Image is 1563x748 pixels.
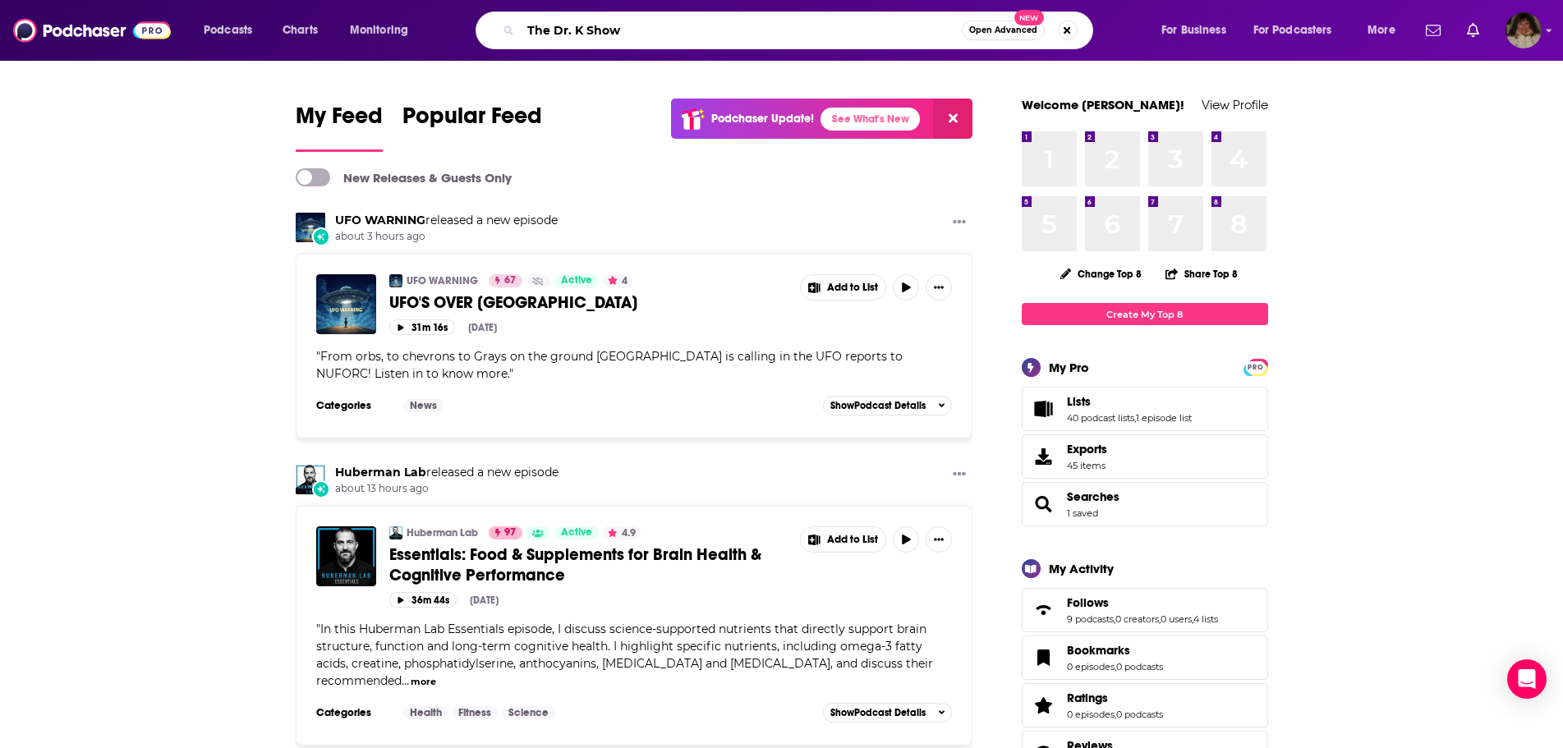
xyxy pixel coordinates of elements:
span: 67 [504,273,516,289]
a: Podchaser - Follow, Share and Rate Podcasts [13,15,171,46]
a: UFO WARNING [389,274,402,287]
img: UFO WARNING [296,213,325,242]
input: Search podcasts, credits, & more... [521,17,962,44]
span: Add to List [827,534,878,546]
span: Show Podcast Details [830,707,926,718]
a: UFO'S OVER [GEOGRAPHIC_DATA] [389,292,788,313]
a: Show notifications dropdown [1419,16,1447,44]
div: Search podcasts, credits, & more... [491,11,1109,49]
a: 67 [489,274,522,287]
span: Bookmarks [1067,643,1130,658]
a: 1 episode list [1136,412,1192,424]
button: Show More Button [926,274,952,301]
a: 1 saved [1067,507,1098,519]
span: , [1115,709,1116,720]
span: Open Advanced [969,26,1037,34]
a: Lists [1027,397,1060,420]
button: open menu [1243,17,1356,44]
img: User Profile [1506,12,1542,48]
a: Welcome [PERSON_NAME]! [1022,97,1184,112]
span: ... [402,673,409,688]
span: For Business [1161,19,1226,42]
button: Show More Button [801,275,886,300]
button: Open AdvancedNew [962,21,1045,40]
button: 36m 44s [389,592,457,608]
span: , [1134,412,1136,424]
a: UFO WARNING [407,274,478,287]
button: Change Top 8 [1050,264,1152,284]
div: My Pro [1049,360,1089,375]
a: Huberman Lab [335,465,426,480]
span: UFO'S OVER [GEOGRAPHIC_DATA] [389,292,637,313]
h3: Categories [316,399,390,412]
span: about 13 hours ago [335,482,559,496]
span: Show Podcast Details [830,400,926,411]
span: Bookmarks [1022,636,1268,680]
span: Follows [1022,588,1268,632]
button: open menu [192,17,274,44]
a: 0 users [1161,613,1192,625]
a: 9 podcasts [1067,613,1114,625]
a: Huberman Lab [407,526,478,539]
span: 45 items [1067,460,1107,471]
a: 97 [489,526,522,539]
a: Ratings [1067,691,1163,705]
div: New Episode [312,227,330,246]
span: Exports [1027,445,1060,468]
button: Show More Button [926,526,952,553]
h3: Categories [316,706,390,719]
span: More [1368,19,1395,42]
img: Huberman Lab [389,526,402,539]
img: UFO'S OVER GERMANY [316,274,376,334]
a: View Profile [1202,97,1268,112]
span: PRO [1246,361,1266,374]
button: open menu [1150,17,1247,44]
button: 31m 16s [389,319,455,335]
h3: released a new episode [335,465,559,480]
span: , [1114,613,1115,625]
button: open menu [338,17,430,44]
a: 4 lists [1193,613,1218,625]
a: Create My Top 8 [1022,303,1268,325]
button: Show More Button [946,213,972,233]
a: Follows [1027,599,1060,622]
div: [DATE] [468,322,497,333]
span: Ratings [1022,683,1268,727]
a: UFO WARNING [335,213,425,227]
button: ShowPodcast Details [823,396,953,415]
a: Active [554,274,599,287]
span: In this Huberman Lab Essentials episode, I discuss science-supported nutrients that directly supp... [316,622,933,688]
a: Show notifications dropdown [1460,16,1486,44]
a: Science [502,706,555,719]
a: My Feed [296,102,383,152]
span: Monitoring [350,19,408,42]
span: Lists [1022,387,1268,431]
span: Follows [1067,595,1109,610]
a: 0 episodes [1067,709,1115,720]
div: Open Intercom Messenger [1507,659,1547,699]
button: Show profile menu [1506,12,1542,48]
a: Active [554,526,599,539]
button: Share Top 8 [1165,258,1239,290]
a: 0 podcasts [1116,709,1163,720]
span: Searches [1067,489,1119,504]
a: Bookmarks [1067,643,1163,658]
img: Huberman Lab [296,465,325,494]
button: 4.9 [603,526,641,539]
span: Ratings [1067,691,1108,705]
span: Logged in as angelport [1506,12,1542,48]
span: Essentials: Food & Supplements for Brain Health & Cognitive Performance [389,544,761,585]
a: Follows [1067,595,1218,610]
a: Charts [272,17,328,44]
button: Show More Button [946,465,972,485]
a: Popular Feed [402,102,542,152]
span: New [1014,10,1044,25]
a: Exports [1022,434,1268,479]
span: " " [316,349,903,381]
span: My Feed [296,102,383,140]
a: New Releases & Guests Only [296,168,512,186]
span: about 3 hours ago [335,230,558,244]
